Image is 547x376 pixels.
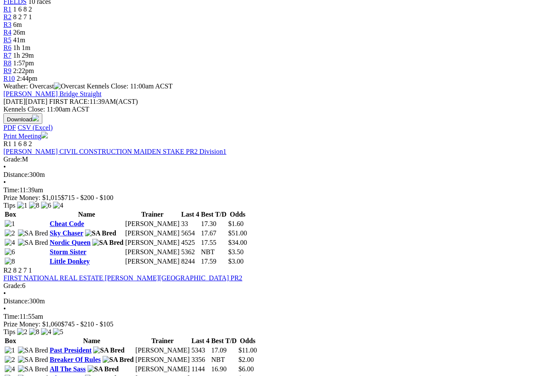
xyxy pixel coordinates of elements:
a: [PERSON_NAME] CIVIL CONSTRUCTION MAIDEN STAKE PR2 Division1 [3,148,226,155]
span: Time: [3,313,20,320]
th: Best T/D [211,337,237,345]
div: 6 [3,282,544,290]
th: Odds [238,337,257,345]
span: R5 [3,36,12,44]
a: R6 [3,44,12,51]
a: R2 [3,13,12,21]
span: Grade: [3,282,22,289]
span: Tips [3,202,15,209]
img: SA Bred [18,239,48,247]
span: Tips [3,328,15,335]
td: [PERSON_NAME] [125,248,180,256]
div: Download [3,124,544,132]
span: $6.00 [238,365,254,373]
img: 8 [29,328,39,336]
span: 6m [13,21,22,28]
img: SA Bred [18,356,48,364]
span: $3.00 [228,258,244,265]
span: • [3,163,6,170]
td: 17.55 [200,238,227,247]
img: 8 [5,258,15,265]
img: 5 [53,328,63,336]
span: [DATE] [3,98,47,105]
span: 26m [13,29,25,36]
a: R10 [3,75,15,82]
img: 8 [29,202,39,209]
span: • [3,290,6,297]
img: SA Bred [93,347,124,354]
span: $1.60 [228,220,244,227]
span: $3.50 [228,248,244,256]
span: Box [5,211,16,218]
td: 3356 [191,355,210,364]
div: 11:55am [3,313,544,320]
span: $11.00 [238,347,257,354]
td: [PERSON_NAME] [135,346,190,355]
td: 16.90 [211,365,237,373]
span: 2:44pm [17,75,38,82]
th: Trainer [125,210,180,219]
a: [PERSON_NAME] Bridge Straight [3,90,101,97]
img: 1 [5,220,15,228]
a: R1 [3,6,12,13]
a: CSV (Excel) [18,124,53,131]
img: 6 [5,248,15,256]
span: $51.00 [228,229,247,237]
span: Time: [3,186,20,194]
a: PDF [3,124,16,131]
span: 1 6 8 2 [13,6,32,13]
img: 4 [5,239,15,247]
a: Past President [50,347,91,354]
div: Prize Money: $1,060 [3,320,544,328]
img: download.svg [32,115,39,121]
img: 2 [17,328,27,336]
img: SA Bred [18,229,48,237]
a: Cheat Code [50,220,84,227]
span: R1 [3,140,12,147]
img: printer.svg [41,132,48,138]
img: 4 [5,365,15,373]
span: Distance: [3,297,29,305]
span: 8 2 7 1 [13,267,32,274]
span: R9 [3,67,12,74]
a: R4 [3,29,12,36]
img: SA Bred [103,356,134,364]
img: SA Bred [85,229,116,237]
span: $715 - $200 - $100 [61,194,114,201]
a: Little Donkey [50,258,90,265]
div: Prize Money: $1,015 [3,194,544,202]
td: 17.30 [200,220,227,228]
img: SA Bred [88,365,119,373]
td: 5343 [191,346,210,355]
td: [PERSON_NAME] [125,257,180,266]
div: 300m [3,297,544,305]
td: 17.67 [200,229,227,238]
img: 4 [41,328,51,336]
td: 17.59 [200,257,227,266]
button: Download [3,113,42,124]
a: Breaker Of Rules [50,356,100,363]
td: [PERSON_NAME] [135,355,190,364]
a: Nordic Queen [50,239,91,246]
span: $2.00 [238,356,254,363]
div: 11:39am [3,186,544,194]
td: 1144 [191,365,210,373]
img: 2 [5,356,15,364]
td: 4525 [181,238,200,247]
a: Print Meeting [3,132,48,140]
span: $745 - $210 - $105 [61,320,114,328]
span: R2 [3,267,12,274]
span: Grade: [3,156,22,163]
td: NBT [200,248,227,256]
a: Storm Sister [50,248,86,256]
th: Last 4 [191,337,210,345]
span: 1:57pm [13,59,34,67]
img: SA Bred [18,347,48,354]
span: 1h 1m [13,44,30,51]
td: 5654 [181,229,200,238]
span: R3 [3,21,12,28]
a: R7 [3,52,12,59]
